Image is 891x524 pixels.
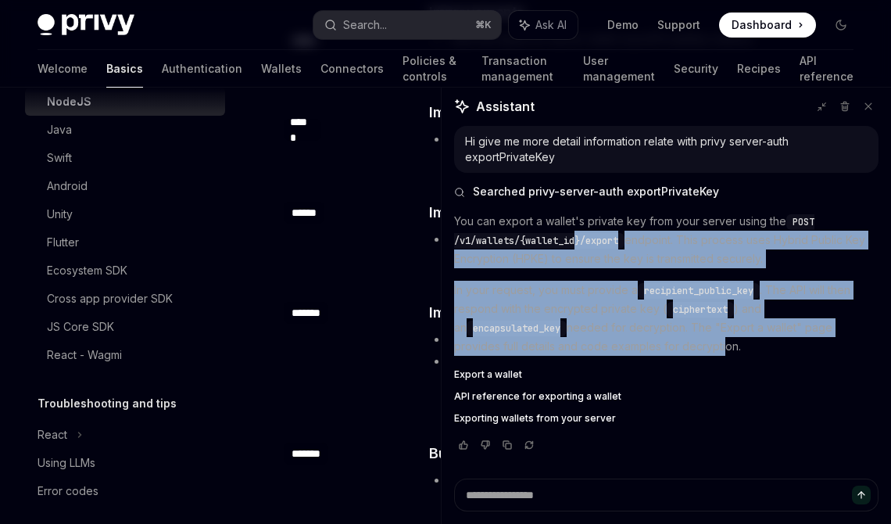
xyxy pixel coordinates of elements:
[800,50,853,88] a: API reference
[38,425,67,444] div: React
[313,11,500,39] button: Search...⌘K
[429,230,861,249] li: Add policy CRUD endpoints to WalletApi
[429,443,493,465] span: Bug Fixes
[465,134,868,165] div: Hi give me more detail information relate with privy server-auth exportPrivateKey
[429,330,861,349] li: Add policy CRUD endpoints to WalletApi
[583,50,655,88] a: User management
[25,313,225,341] a: JS Core SDK
[25,144,225,172] a: Swift
[454,368,522,381] span: Export a wallet
[261,50,302,88] a: Wallets
[25,200,225,228] a: Unity
[47,120,72,139] div: Java
[429,471,861,490] li: Fix serialization of bigints in the method for
[454,412,878,425] a: Exporting wallets from your server
[47,289,173,308] div: Cross app provider SDK
[429,302,524,324] span: Improvements
[47,205,73,224] div: Unity
[454,368,878,381] a: Export a wallet
[852,486,871,504] button: Send message
[38,14,134,36] img: dark logo
[473,322,560,335] span: encapsulated_key
[429,202,524,224] span: Improvements
[47,346,122,364] div: React - Wagmi
[454,390,621,403] span: API reference for exporting a wallet
[535,17,567,33] span: Ask AI
[473,184,719,199] span: Searched privy-server-auth exportPrivateKey
[429,130,861,149] li: Deprecate chainId in favor of chainType on Wallet type
[25,116,225,144] a: Java
[476,97,535,116] span: Assistant
[674,50,718,88] a: Security
[25,477,225,505] a: Error codes
[673,303,728,316] span: ciphertext
[454,390,878,403] a: API reference for exporting a wallet
[47,149,72,167] div: Swift
[47,233,79,252] div: Flutter
[47,177,88,196] div: Android
[38,454,95,472] div: Using LLMs
[25,285,225,313] a: Cross app provider SDK
[25,449,225,477] a: Using LLMs
[657,17,700,33] a: Support
[475,19,492,31] span: ⌘ K
[429,102,524,124] span: Improvements
[25,172,225,200] a: Android
[732,17,792,33] span: Dashboard
[343,16,387,34] div: Search...
[320,50,384,88] a: Connectors
[38,482,98,501] div: Error codes
[162,50,242,88] a: Authentication
[106,50,143,88] a: Basics
[454,212,878,268] p: You can export a wallet's private key from your server using the endpoint. This process uses Hybr...
[481,50,564,88] a: Transaction management
[828,13,853,38] button: Toggle dark mode
[25,341,225,369] a: React - Wagmi
[454,412,616,425] span: Exporting wallets from your server
[38,394,177,413] h5: Troubleshooting and tips
[644,285,753,297] span: recipient_public_key
[47,318,114,336] div: JS Core SDK
[429,352,861,389] li: Deprecate in favor of
[607,17,639,33] a: Demo
[454,281,878,356] p: In your request, you must provide a . The API will then respond with the encrypted private key ( ...
[47,261,127,280] div: Ecosystem SDK
[38,50,88,88] a: Welcome
[403,50,463,88] a: Policies & controls
[25,257,225,285] a: Ecosystem SDK
[25,228,225,257] a: Flutter
[509,11,578,39] button: Ask AI
[719,13,816,38] a: Dashboard
[737,50,781,88] a: Recipes
[454,184,878,199] button: Searched privy-server-auth exportPrivateKey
